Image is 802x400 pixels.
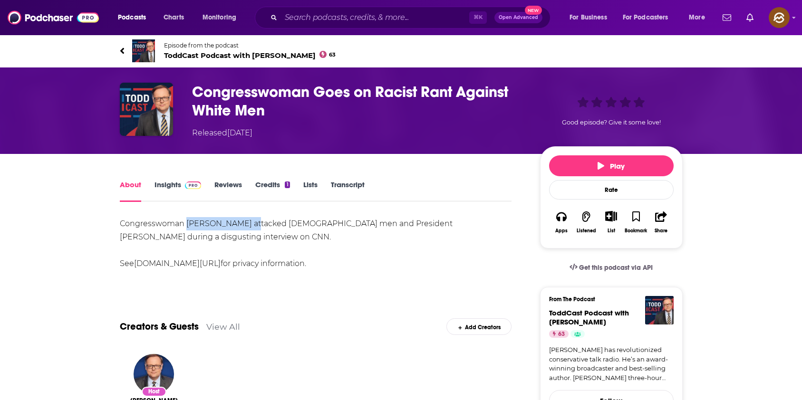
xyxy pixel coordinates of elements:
div: Listened [577,228,596,234]
button: Bookmark [624,205,648,239]
div: Congresswoman [PERSON_NAME] attacked [DEMOGRAPHIC_DATA] men and President [PERSON_NAME] during a ... [120,217,512,270]
img: ToddCast Podcast with Todd Starnes [132,39,155,62]
a: Credits1 [255,180,290,202]
span: ⌘ K [469,11,487,24]
span: ToddCast Podcast with [PERSON_NAME] [549,308,629,326]
span: Good episode? Give it some love! [562,119,661,126]
button: Show More Button [601,211,621,221]
span: Episode from the podcast [164,42,336,49]
a: Reviews [214,180,242,202]
button: Apps [549,205,574,239]
div: Add Creators [446,318,512,335]
span: Get this podcast via API [579,264,653,272]
a: Show notifications dropdown [719,10,735,26]
span: For Podcasters [623,11,668,24]
img: ToddCast Podcast with Todd Starnes [645,296,674,324]
span: 63 [329,53,336,57]
a: InsightsPodchaser Pro [155,180,202,202]
div: Rate [549,180,674,200]
span: Play [598,162,625,171]
span: For Business [570,11,607,24]
a: Transcript [331,180,365,202]
button: Show profile menu [769,7,790,28]
span: Charts [164,11,184,24]
span: New [525,6,542,15]
a: Charts [157,10,190,25]
img: User Profile [769,7,790,28]
div: Search podcasts, credits, & more... [264,7,560,29]
div: List [608,228,615,234]
button: open menu [563,10,619,25]
span: ToddCast Podcast with [PERSON_NAME] [164,51,336,60]
h3: From The Podcast [549,296,666,303]
span: More [689,11,705,24]
a: ToddCast Podcast with Todd StarnesEpisode from the podcastToddCast Podcast with [PERSON_NAME]63 [120,39,683,62]
a: About [120,180,141,202]
div: Apps [555,228,568,234]
a: Lists [303,180,318,202]
a: View All [206,322,240,332]
div: Bookmark [625,228,647,234]
div: Show More ButtonList [599,205,623,239]
div: Share [655,228,667,234]
button: Play [549,155,674,176]
span: Monitoring [203,11,236,24]
a: Get this podcast via API [562,256,661,279]
a: Creators & Guests [120,321,199,333]
h1: Congresswoman Goes on Racist Rant Against White Men [192,83,525,120]
div: Released [DATE] [192,127,252,139]
button: open menu [617,10,682,25]
img: Congresswoman Goes on Racist Rant Against White Men [120,83,173,136]
img: Podchaser - Follow, Share and Rate Podcasts [8,9,99,27]
a: ToddCast Podcast with Todd Starnes [549,308,629,326]
a: [DOMAIN_NAME][URL] [134,259,221,268]
span: Podcasts [118,11,146,24]
span: 63 [558,330,565,339]
a: Show notifications dropdown [743,10,757,26]
div: Host [142,387,166,397]
div: 1 [285,181,290,188]
a: [PERSON_NAME] has revolutionized conservative talk radio. He’s an award-winning broadcaster and b... [549,345,674,382]
button: Share [648,205,673,239]
button: open menu [682,10,717,25]
input: Search podcasts, credits, & more... [281,10,469,25]
img: Podchaser Pro [185,181,202,189]
a: 63 [549,330,569,338]
button: Listened [574,205,599,239]
button: open menu [111,10,158,25]
span: Open Advanced [499,15,538,20]
button: Open AdvancedNew [494,12,542,23]
button: open menu [196,10,249,25]
span: Logged in as hey85204 [769,7,790,28]
img: Todd Starnes [134,354,174,394]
